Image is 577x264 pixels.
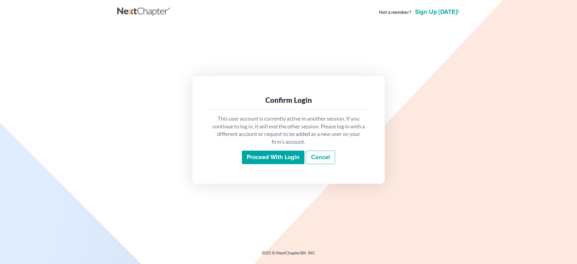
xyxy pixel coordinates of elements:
strong: Not a member? [379,9,411,16]
div: Confirm Login [212,95,365,105]
a: Sign up [DATE]! [414,9,460,15]
a: Cancel [306,151,335,164]
p: This user account is currently active in another session. If you continue to log in, it will end ... [212,115,365,146]
div: 2025 © NextChapterBK, INC [117,250,460,261]
input: Proceed with login [242,151,304,164]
